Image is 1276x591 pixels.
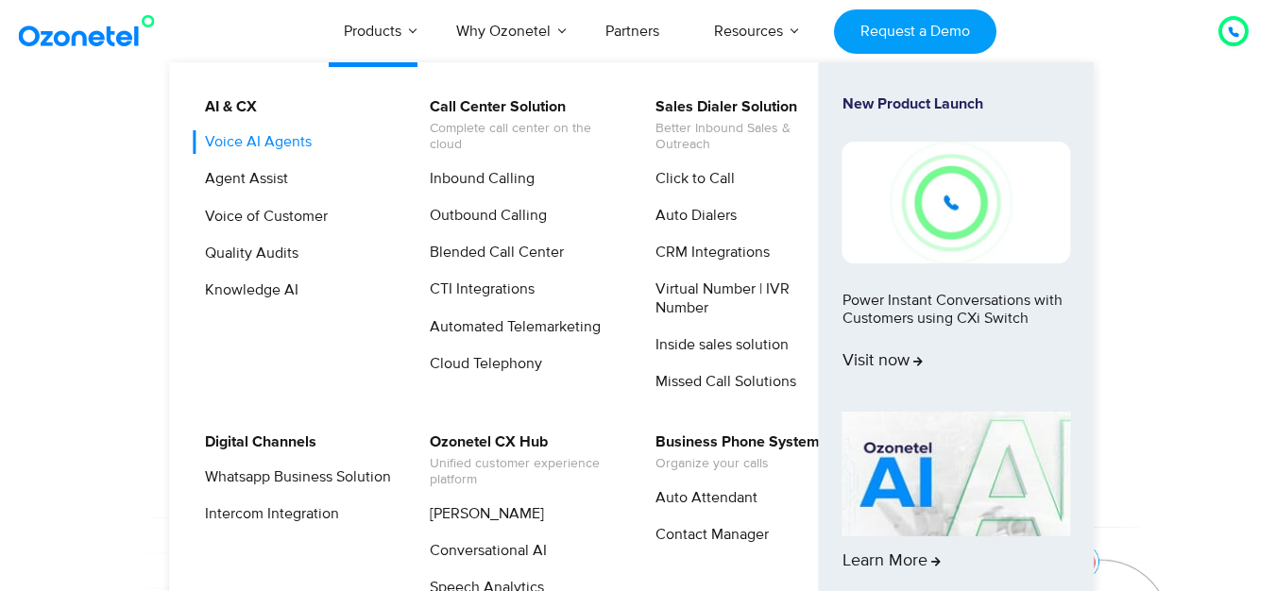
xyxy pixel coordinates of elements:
[842,351,923,372] span: Visit now
[417,431,619,491] a: Ozonetel CX HubUnified customer experience platform
[417,315,604,339] a: Automated Telemarketing
[417,204,550,228] a: Outbound Calling
[430,456,616,488] span: Unified customer experience platform
[48,261,1229,281] div: Turn every conversation into a growth engine for your enterprise.
[842,95,1071,404] a: New Product LaunchPower Instant Conversations with Customers using CXi SwitchVisit now
[417,539,550,563] a: Conversational AI
[643,241,773,264] a: CRM Integrations
[834,9,995,54] a: Request a Demo
[417,95,619,156] a: Call Center SolutionComplete call center on the cloud
[48,169,1229,260] div: Customer Experiences
[643,333,791,357] a: Inside sales solution
[430,121,616,153] span: Complete call center on the cloud
[193,279,301,302] a: Knowledge AI
[643,370,799,394] a: Missed Call Solutions
[417,352,545,376] a: Cloud Telephony
[193,465,394,489] a: Whatsapp Business Solution
[842,142,1071,262] img: New-Project-17.png
[193,205,331,228] a: Voice of Customer
[417,278,537,301] a: CTI Integrations
[193,167,291,191] a: Agent Assist
[643,95,844,156] a: Sales Dialer SolutionBetter Inbound Sales & Outreach
[417,502,547,526] a: [PERSON_NAME]
[655,456,820,472] span: Organize your calls
[643,431,823,475] a: Business Phone SystemOrganize your calls
[193,502,342,526] a: Intercom Integration
[643,204,740,228] a: Auto Dialers
[417,241,567,264] a: Blended Call Center
[48,120,1229,180] div: Orchestrate Intelligent
[193,431,319,454] a: Digital Channels
[842,551,941,572] span: Learn More
[193,242,301,265] a: Quality Audits
[643,486,760,510] a: Auto Attendant
[193,95,260,119] a: AI & CX
[643,523,772,547] a: Contact Manager
[193,130,315,154] a: Voice AI Agents
[417,167,537,191] a: Inbound Calling
[655,121,842,153] span: Better Inbound Sales & Outreach
[643,167,738,191] a: Click to Call
[643,278,844,319] a: Virtual Number | IVR Number
[842,412,1071,536] img: AI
